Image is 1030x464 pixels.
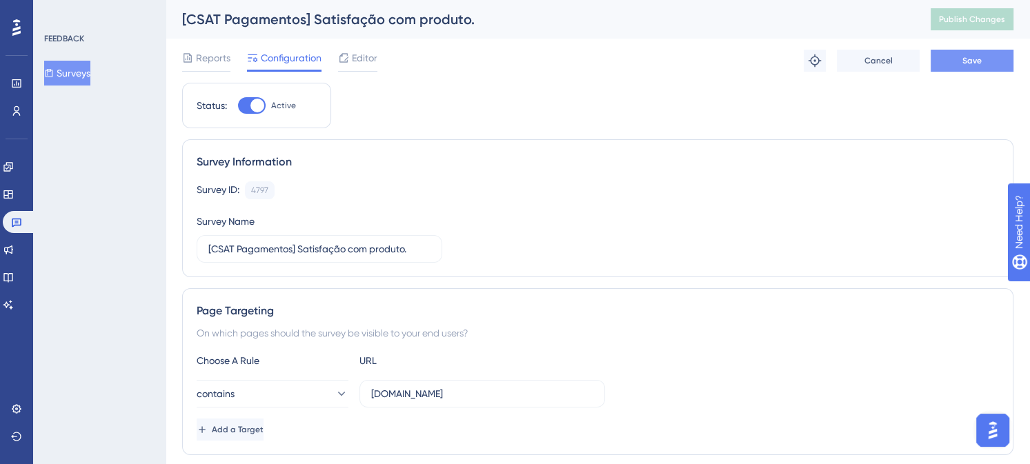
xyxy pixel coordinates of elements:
span: Publish Changes [939,14,1005,25]
input: yourwebsite.com/path [371,386,593,401]
div: Choose A Rule [197,352,348,369]
div: Survey ID: [197,181,239,199]
button: Save [931,50,1013,72]
div: 4797 [251,185,268,196]
button: Add a Target [197,418,264,441]
input: Type your Survey name [208,241,430,256]
span: Cancel [864,55,893,66]
button: Surveys [44,61,90,85]
button: Cancel [837,50,920,72]
div: Page Targeting [197,303,999,319]
span: Save [962,55,982,66]
span: Configuration [261,50,321,66]
button: Publish Changes [931,8,1013,30]
span: Active [271,100,296,111]
div: URL [359,352,511,369]
div: [CSAT Pagamentos] Satisfação com produto. [182,10,896,29]
div: Survey Information [197,154,999,170]
div: Status: [197,97,227,114]
button: contains [197,380,348,407]
div: Survey Name [197,213,255,230]
span: Add a Target [212,424,264,435]
span: Need Help? [32,3,86,20]
span: Reports [196,50,230,66]
span: Editor [352,50,377,66]
div: On which pages should the survey be visible to your end users? [197,325,999,341]
span: contains [197,385,235,402]
iframe: UserGuiding AI Assistant Launcher [972,410,1013,451]
div: FEEDBACK [44,33,84,44]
